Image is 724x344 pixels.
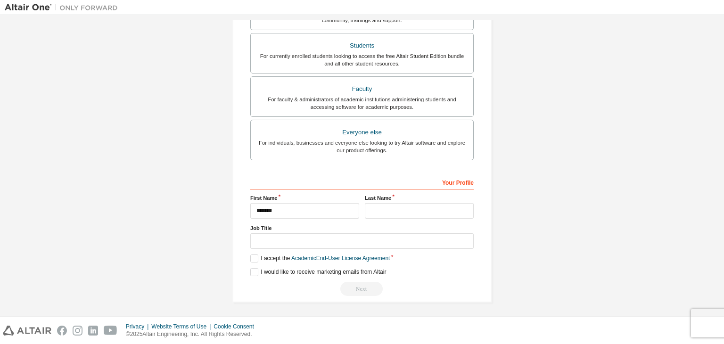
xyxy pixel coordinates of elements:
div: Read and acccept EULA to continue [250,282,474,296]
img: instagram.svg [73,326,82,336]
div: For faculty & administrators of academic institutions administering students and accessing softwa... [256,96,468,111]
div: Students [256,39,468,52]
div: Faculty [256,82,468,96]
img: youtube.svg [104,326,117,336]
div: For currently enrolled students looking to access the free Altair Student Edition bundle and all ... [256,52,468,67]
div: For individuals, businesses and everyone else looking to try Altair software and explore our prod... [256,139,468,154]
div: Everyone else [256,126,468,139]
a: Academic End-User License Agreement [291,255,390,262]
div: Privacy [126,323,151,330]
img: facebook.svg [57,326,67,336]
img: altair_logo.svg [3,326,51,336]
label: Last Name [365,194,474,202]
div: Website Terms of Use [151,323,214,330]
label: I would like to receive marketing emails from Altair [250,268,386,276]
div: Cookie Consent [214,323,259,330]
label: I accept the [250,254,390,262]
img: linkedin.svg [88,326,98,336]
div: Your Profile [250,174,474,189]
label: First Name [250,194,359,202]
label: Job Title [250,224,474,232]
p: © 2025 Altair Engineering, Inc. All Rights Reserved. [126,330,260,338]
img: Altair One [5,3,123,12]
